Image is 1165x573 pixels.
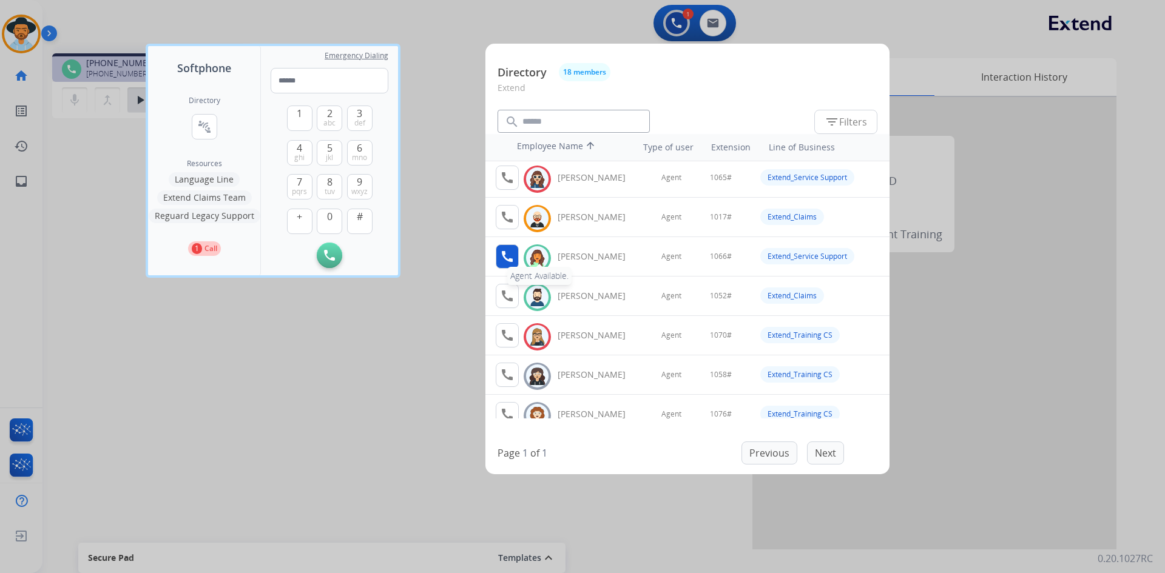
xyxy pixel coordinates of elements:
[347,174,373,199] button: 9wxyz
[177,59,231,76] span: Softphone
[558,250,639,263] div: [PERSON_NAME]
[500,249,515,264] mat-icon: call
[351,187,368,196] span: wxyz
[292,187,307,196] span: pqrs
[498,64,547,81] p: Directory
[661,212,681,222] span: Agent
[710,212,732,222] span: 1017#
[188,241,221,256] button: 1Call
[149,209,260,223] button: Reguard Legacy Support
[347,209,373,234] button: #
[760,406,840,422] div: Extend_Training CS
[347,106,373,131] button: 3def
[297,106,302,121] span: 1
[500,328,515,343] mat-icon: call
[507,267,572,285] div: Agent Available.
[357,175,362,189] span: 9
[197,119,212,134] mat-icon: connect_without_contact
[760,327,840,343] div: Extend_Training CS
[204,243,217,254] p: Call
[558,369,639,381] div: [PERSON_NAME]
[327,175,333,189] span: 8
[814,110,877,134] button: Filters
[710,330,732,340] span: 1070#
[661,173,681,183] span: Agent
[500,407,515,421] mat-icon: call
[528,209,546,228] img: avatar
[558,172,639,184] div: [PERSON_NAME]
[357,106,362,121] span: 3
[661,409,681,419] span: Agent
[327,141,333,155] span: 5
[528,406,546,425] img: avatar
[323,118,336,128] span: abc
[169,172,240,187] button: Language Line
[498,81,877,104] p: Extend
[294,153,305,163] span: ghi
[317,106,342,131] button: 2abc
[760,248,854,264] div: Extend_Service Support
[326,153,333,163] span: jkl
[297,209,302,224] span: +
[287,106,312,131] button: 1
[317,174,342,199] button: 8tuv
[357,209,363,224] span: #
[528,249,546,267] img: avatar
[287,209,312,234] button: +
[327,209,333,224] span: 0
[583,140,598,155] mat-icon: arrow_upward
[157,190,252,205] button: Extend Claims Team
[705,135,757,159] th: Extension
[327,106,333,121] span: 2
[500,367,515,382] mat-icon: call
[317,140,342,166] button: 5jkl
[528,367,546,386] img: avatar
[710,173,732,183] span: 1065#
[511,134,620,161] th: Employee Name
[496,244,519,269] button: Agent Available.
[189,96,220,106] h2: Directory
[760,209,824,225] div: Extend_Claims
[287,140,312,166] button: 4ghi
[505,115,519,129] mat-icon: search
[710,370,732,380] span: 1058#
[1098,551,1153,566] p: 0.20.1027RC
[559,63,610,81] button: 18 members
[661,330,681,340] span: Agent
[760,287,824,304] div: Extend_Claims
[324,250,335,261] img: call-button
[528,288,546,307] img: avatar
[763,135,883,159] th: Line of Business
[528,170,546,189] img: avatar
[710,409,732,419] span: 1076#
[661,370,681,380] span: Agent
[825,115,867,129] span: Filters
[626,135,700,159] th: Type of user
[287,174,312,199] button: 7pqrs
[825,115,839,129] mat-icon: filter_list
[760,366,840,383] div: Extend_Training CS
[352,153,367,163] span: mno
[558,290,639,302] div: [PERSON_NAME]
[297,175,302,189] span: 7
[500,170,515,185] mat-icon: call
[498,446,520,460] p: Page
[317,209,342,234] button: 0
[357,141,362,155] span: 6
[347,140,373,166] button: 6mno
[297,141,302,155] span: 4
[354,118,365,128] span: def
[187,159,222,169] span: Resources
[558,211,639,223] div: [PERSON_NAME]
[192,243,202,254] p: 1
[325,51,388,61] span: Emergency Dialing
[528,327,546,346] img: avatar
[558,329,639,341] div: [PERSON_NAME]
[500,289,515,303] mat-icon: call
[530,446,539,460] p: of
[500,210,515,224] mat-icon: call
[710,291,732,301] span: 1052#
[710,252,732,261] span: 1066#
[325,187,335,196] span: tuv
[661,291,681,301] span: Agent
